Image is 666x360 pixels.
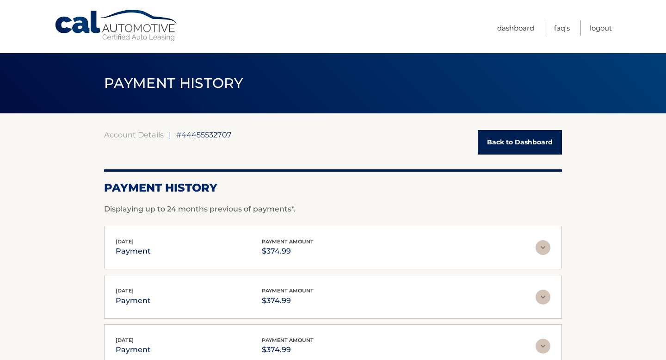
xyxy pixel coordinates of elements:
[536,290,550,304] img: accordion-rest.svg
[262,337,314,343] span: payment amount
[262,343,314,356] p: $374.99
[104,130,164,139] a: Account Details
[116,287,134,294] span: [DATE]
[116,337,134,343] span: [DATE]
[116,238,134,245] span: [DATE]
[176,130,232,139] span: #44455532707
[104,181,562,195] h2: Payment History
[116,343,151,356] p: payment
[116,294,151,307] p: payment
[478,130,562,155] a: Back to Dashboard
[169,130,171,139] span: |
[104,74,243,92] span: PAYMENT HISTORY
[104,204,562,215] p: Displaying up to 24 months previous of payments*.
[536,240,550,255] img: accordion-rest.svg
[497,20,534,36] a: Dashboard
[116,245,151,258] p: payment
[262,245,314,258] p: $374.99
[536,339,550,354] img: accordion-rest.svg
[590,20,612,36] a: Logout
[262,238,314,245] span: payment amount
[262,294,314,307] p: $374.99
[554,20,570,36] a: FAQ's
[262,287,314,294] span: payment amount
[54,9,179,42] a: Cal Automotive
